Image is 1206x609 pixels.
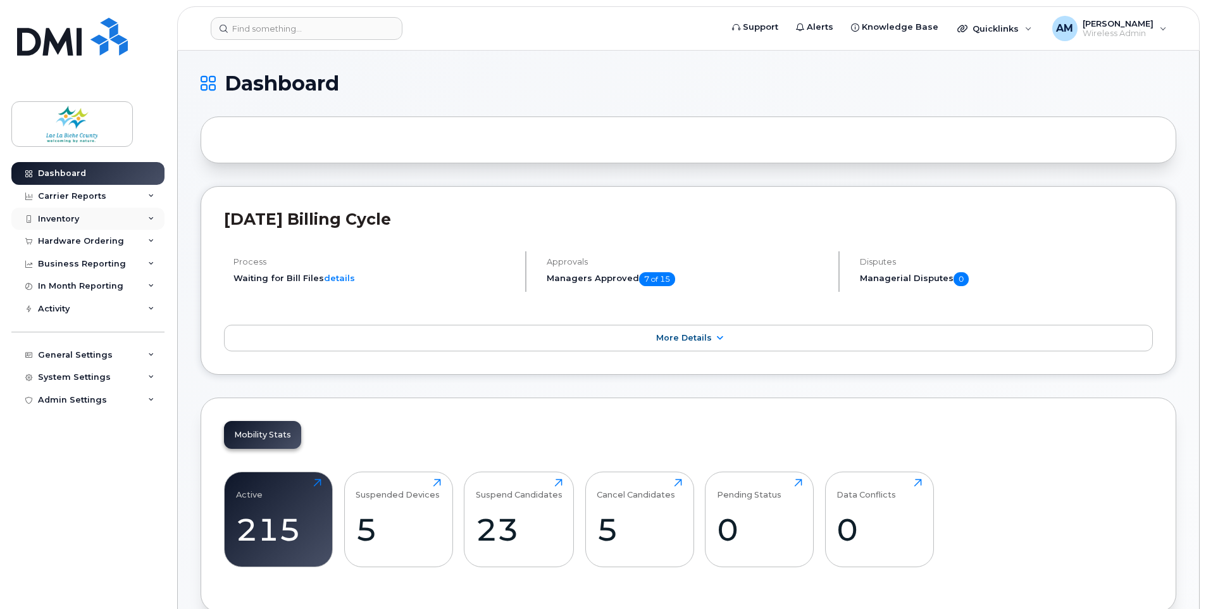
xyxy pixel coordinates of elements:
div: 5 [597,511,682,548]
div: 23 [476,511,563,548]
div: 0 [717,511,802,548]
div: 0 [836,511,922,548]
h5: Managerial Disputes [860,272,1153,286]
div: Suspended Devices [356,479,440,499]
span: Dashboard [225,74,339,93]
h5: Managers Approved [547,272,828,286]
a: Data Conflicts0 [836,479,922,560]
a: Cancel Candidates5 [597,479,682,560]
div: 215 [236,511,321,548]
div: Cancel Candidates [597,479,675,499]
h4: Approvals [547,257,828,267]
span: 7 of 15 [639,272,675,286]
div: Pending Status [717,479,781,499]
a: Suspend Candidates23 [476,479,563,560]
span: More Details [656,333,712,342]
h4: Process [233,257,514,267]
h4: Disputes [860,257,1153,267]
div: Suspend Candidates [476,479,563,499]
div: Data Conflicts [836,479,896,499]
div: 5 [356,511,441,548]
li: Waiting for Bill Files [233,272,514,284]
a: Pending Status0 [717,479,802,560]
span: 0 [954,272,969,286]
h2: [DATE] Billing Cycle [224,210,1153,229]
div: Active [236,479,263,499]
a: Suspended Devices5 [356,479,441,560]
a: Active215 [236,479,321,560]
a: details [324,273,355,283]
